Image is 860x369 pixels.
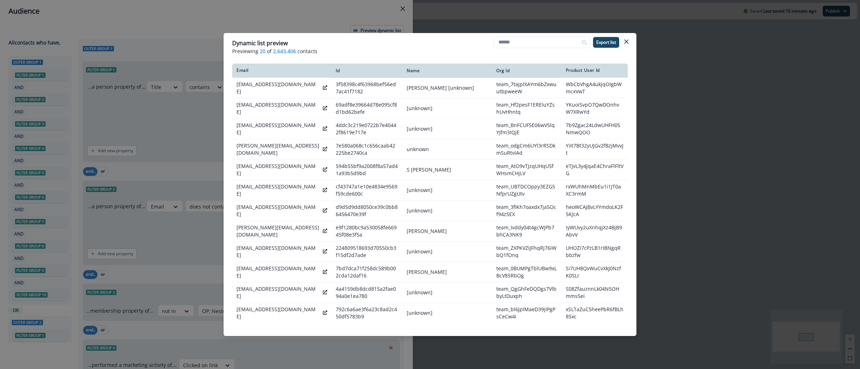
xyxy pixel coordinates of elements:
[492,221,562,242] td: team_Ivddy04t4gcWJPb7bhCA3NK9
[492,242,562,262] td: team_ZXPKVZiJFhqRj76iWbQ1fOnq
[236,224,320,238] p: [PERSON_NAME][EMAIL_ADDRESS][DOMAIN_NAME]
[236,163,320,177] p: [EMAIL_ADDRESS][DOMAIN_NAME]
[402,221,492,242] td: [PERSON_NAME]
[402,78,492,98] td: [PERSON_NAME] [unknown]
[331,282,402,303] td: 4a4159db8dcd815a2fae094a0e1ea780
[236,101,320,116] p: [EMAIL_ADDRESS][DOMAIN_NAME]
[562,119,628,139] td: 7b9Zgac24LdwUHFH05NmwQOO
[562,78,628,98] td: WbCbVhgA4ukjqOIgbWmcxVwT
[331,119,402,139] td: 4ddc3c219e0722b7e40442f8619e717e
[331,201,402,221] td: d9d5d9dd8050ce39c0bb86456470e39f
[236,244,320,259] p: [EMAIL_ADDRESS][DOMAIN_NAME]
[596,40,616,45] p: Export list
[492,282,562,303] td: team_QgGhFeDQDgs7VlbbyLtDuxph
[562,221,628,242] td: IyWUvy2uXnhqjXz4BjB9AbvV
[562,282,628,303] td: S08ZfauznnLk04N5OHmms5ei
[236,183,320,197] p: [EMAIL_ADDRESS][DOMAIN_NAME]
[331,262,402,282] td: 7bd7dca71f258dc589b002cda12daf16
[402,98,492,119] td: [unknown]
[402,139,492,160] td: unknown
[402,262,492,282] td: [PERSON_NAME]
[492,119,562,139] td: team_BnFCUF5E06wV5lqYJfm3IQjE
[236,142,320,157] p: [PERSON_NAME][EMAIL_ADDRESS][DOMAIN_NAME]
[331,78,402,98] td: 3f58398c4f63968bef56ed7ac41f7182
[402,160,492,180] td: S [PERSON_NAME]
[562,242,628,262] td: UHOZi7cPzLB1rIBNgqRbbzfw
[496,68,557,74] div: Org Id
[331,139,402,160] td: 7e580a068c1c656caab42225be2740ca
[492,98,562,119] td: team_Hf2pesF1EREluYZshUvHhntq
[331,221,402,242] td: e9f1280bc9a530058fe66945f08e3f5a
[236,204,320,218] p: [EMAIL_ADDRESS][DOMAIN_NAME]
[562,139,628,160] td: YiIt7Bt32yUJGv2fBzjMvvJt
[331,303,402,323] td: 792c6a6ae3f6a23c8ad2c450df5783b9
[236,67,327,73] div: Email
[236,81,320,95] p: [EMAIL_ADDRESS][DOMAIN_NAME]
[492,262,562,282] td: team_0BUMPgTblUBw9xLBcV85RbOg
[407,68,488,74] div: Name
[331,98,402,119] td: 69adf8e39664d78e095cf8d1bd62befe
[402,180,492,201] td: [unknown]
[593,37,619,48] button: Export list
[621,36,632,47] button: Close
[562,201,628,221] td: heoWCAJBvLYYmdoLK2F5KJcA
[402,282,492,303] td: [unknown]
[331,242,402,262] td: 224809518693d70550cb3f15df2d7ade
[492,303,562,323] td: team_bl6JplMaeD39jIPgPsCeCw4i
[402,242,492,262] td: [unknown]
[492,160,562,180] td: team_AtO9vTJzqUHqU5fWHsmCHjLV
[232,39,288,47] p: Dynamic list preview
[331,180,402,201] td: cf43747a1e10e4834e9569f59cde600c
[331,160,402,180] td: 594b55bf9a2008f8a57ad41a93b5d9bd
[562,160,628,180] td: eTJvL3y4JqaE4ChraFlFltVG
[236,265,320,279] p: [EMAIL_ADDRESS][DOMAIN_NAME]
[492,78,562,98] td: team_7tajplXAYm6bZxwuutbpweeW
[566,67,623,73] div: Product User Id
[562,303,628,323] td: xSLTaZuC5heePbR6fBLh85xc
[236,306,320,320] p: [EMAIL_ADDRESS][DOMAIN_NAME]
[336,68,398,74] div: Id
[260,47,266,55] span: 20
[562,98,628,119] td: YKuoiSvpO7QwDOnhvW7XRwYd
[492,139,562,160] td: team_odgCm6UYl3rRSDkmSuRtvIAd
[402,303,492,323] td: [unknown]
[402,201,492,221] td: [unknown]
[402,119,492,139] td: [unknown]
[236,122,320,136] p: [EMAIL_ADDRESS][DOMAIN_NAME]
[562,262,628,282] td: Si7UH8QvWuCvXkJ0NzfK0SLr
[236,285,320,300] p: [EMAIL_ADDRESS][DOMAIN_NAME]
[232,47,628,55] p: Previewing of contacts
[492,201,562,221] td: team_3fiKh7oaxdx7ja5Ocf94z5EX
[492,180,562,201] td: team_UBTDCOppy3EZG5NfprUZgUtv
[562,180,628,201] td: rxWUhMnMbEu1i1JT0aXC3rmM
[273,47,296,55] span: 2,643,406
